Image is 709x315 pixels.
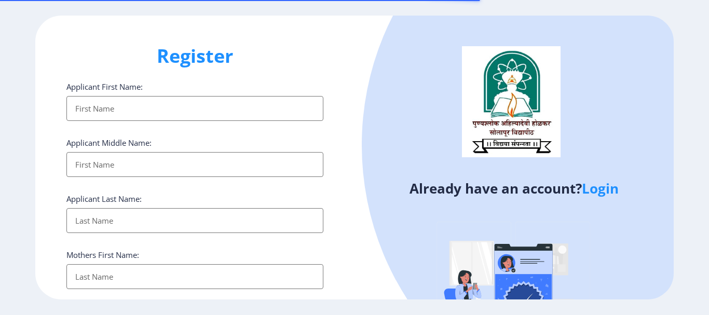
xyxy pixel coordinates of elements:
[462,46,561,157] img: logo
[66,138,152,148] label: Applicant Middle Name:
[582,179,619,198] a: Login
[66,194,142,204] label: Applicant Last Name:
[66,96,323,121] input: First Name
[66,81,143,92] label: Applicant First Name:
[66,264,323,289] input: Last Name
[66,152,323,177] input: First Name
[362,180,666,197] h4: Already have an account?
[66,44,323,69] h1: Register
[66,208,323,233] input: Last Name
[66,250,139,260] label: Mothers First Name:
